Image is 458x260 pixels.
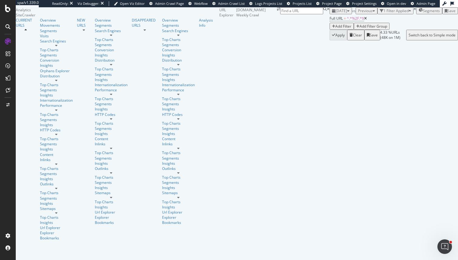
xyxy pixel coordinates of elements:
[162,101,195,106] a: Segments
[358,8,373,13] span: Previous
[352,8,356,13] span: vs
[162,136,195,141] a: Content
[40,28,73,33] div: Segments
[95,72,128,77] a: Segments
[162,82,195,87] div: Internationalization
[162,204,195,210] a: Insights
[212,1,245,6] a: Admin Crawl List
[40,176,73,181] div: Insights
[95,190,128,195] div: Sitemaps
[40,215,73,220] a: Top Charts
[40,47,73,52] div: Top Charts
[162,131,195,136] div: Insights
[40,82,73,87] a: Top Charts
[162,190,195,195] a: Sitemaps
[188,1,208,6] a: Webflow
[95,23,128,28] a: Segments
[95,28,128,33] a: Search Engines
[95,106,128,112] div: Insights
[95,77,128,82] div: Insights
[95,199,128,204] div: Top Charts
[162,121,195,126] a: Top Charts
[280,7,323,14] input: Find a URL
[162,180,195,185] div: Segments
[162,52,195,58] a: Insights
[40,171,73,176] a: Segments
[40,87,73,93] a: Segments
[95,141,128,147] a: Inlinks
[40,190,73,195] div: Top Charts
[40,112,73,117] a: Top Charts
[95,131,128,136] a: Insights
[162,199,195,204] a: Top Charts
[40,206,73,211] a: Sitemaps
[416,7,442,14] button: Segments
[162,72,195,77] a: Segments
[40,18,73,23] a: Overview
[162,126,195,131] div: Segments
[95,136,128,141] a: Content
[162,28,195,33] a: Search Engines
[40,157,73,162] div: Inlinks
[95,185,128,190] a: Insights
[114,1,145,6] a: Open Viz Editor
[162,175,195,180] a: Top Charts
[95,166,128,171] a: Outlinks
[40,225,73,230] div: Url Explorer
[40,152,73,157] a: Content
[95,204,128,210] div: Insights
[162,23,195,28] a: Segments
[52,1,68,6] div: ReadOnly:
[40,141,73,147] div: Segments
[40,201,73,206] div: Insights
[162,215,195,225] div: Explorer Bookmarks
[95,150,128,155] a: Top Charts
[155,1,184,6] span: Admin Crawl Page
[423,8,440,13] span: Segments
[293,1,312,6] span: Projects List
[132,18,158,28] div: DISAPPEARED URLS
[95,161,128,166] a: Insights
[162,42,195,47] a: Segments
[162,150,195,155] div: Top Charts
[95,66,128,72] a: Top Charts
[162,185,195,190] a: Insights
[40,93,73,98] a: Insights
[381,1,406,6] a: Open in dev
[40,196,73,201] a: Segments
[162,77,195,82] div: Insights
[95,210,128,215] div: Url Explorer
[40,39,73,44] div: Search Engines
[162,58,195,63] a: Distribution
[380,30,406,40] div: 4.33 % URLs ( 48K on 1M )
[95,58,128,63] a: Distribution
[95,42,128,47] a: Segments
[40,220,73,225] a: Insights
[95,180,128,185] a: Segments
[40,181,73,187] a: Outlinks
[16,18,36,28] div: CURRENT URLS
[95,18,128,23] div: Overview
[40,117,73,122] a: Segments
[335,32,345,38] div: Apply
[162,141,195,147] a: Inlinks
[162,210,195,215] a: Url Explorer
[40,68,73,73] div: Orphans Explorer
